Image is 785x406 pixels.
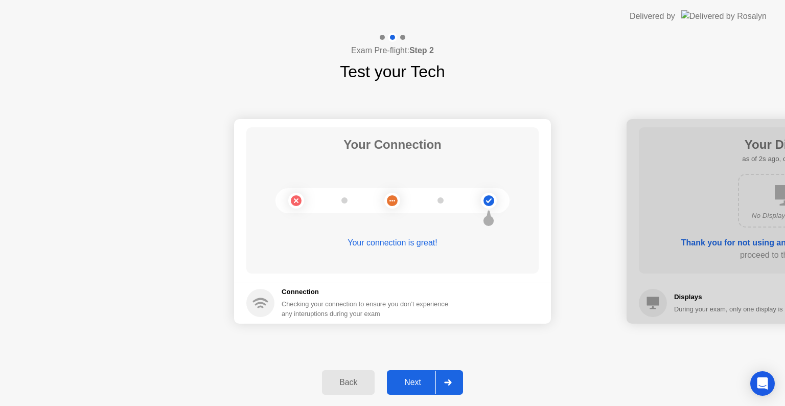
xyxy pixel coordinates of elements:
h4: Exam Pre-flight: [351,44,434,57]
button: Next [387,370,463,395]
h1: Your Connection [343,136,442,154]
button: Back [322,370,375,395]
div: Open Intercom Messenger [750,371,775,396]
div: Checking your connection to ensure you don’t experience any interuptions during your exam [282,299,454,319]
h1: Test your Tech [340,59,445,84]
h5: Connection [282,287,454,297]
div: Back [325,378,372,387]
div: Your connection is great! [246,237,539,249]
div: Next [390,378,435,387]
img: Delivered by Rosalyn [681,10,767,22]
b: Step 2 [409,46,434,55]
div: Delivered by [630,10,675,22]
